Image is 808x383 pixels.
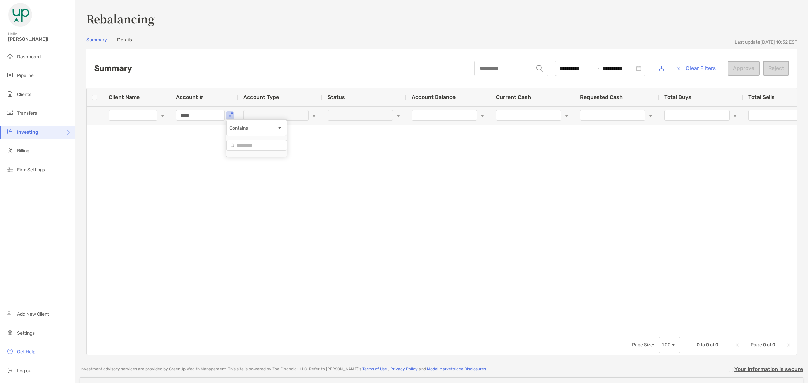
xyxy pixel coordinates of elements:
[226,140,287,151] input: Filter Value
[17,92,31,97] span: Clients
[564,113,569,118] button: Open Filter Menu
[664,94,692,100] span: Total Buys
[6,52,14,60] img: dashboard icon
[17,73,34,78] span: Pipeline
[17,148,29,154] span: Billing
[17,129,38,135] span: Investing
[17,349,35,355] span: Get Help
[6,109,14,117] img: transfers icon
[710,342,714,348] span: of
[6,71,14,79] img: pipeline icon
[732,113,738,118] button: Open Filter Menu
[715,342,718,348] span: 0
[767,342,771,348] span: of
[17,167,45,173] span: Firm Settings
[662,342,671,348] div: 100
[328,94,345,100] span: Status
[226,119,287,157] div: Column Filter
[580,110,645,121] input: Requested Cash Filter Input
[676,66,681,70] img: button icon
[496,94,531,100] span: Current Cash
[17,330,35,336] span: Settings
[536,65,543,72] img: input icon
[86,11,797,26] h3: Rebalancing
[594,66,600,71] span: swap-right
[311,113,317,118] button: Open Filter Menu
[117,37,132,44] a: Details
[176,94,203,100] span: Account #
[412,110,477,121] input: Account Balance Filter Input
[748,94,775,100] span: Total Sells
[772,342,775,348] span: 0
[17,54,41,60] span: Dashboard
[17,368,33,374] span: Log out
[480,113,485,118] button: Open Filter Menu
[659,337,680,353] div: Page Size
[94,64,132,73] h2: Summary
[751,342,762,348] span: Page
[594,66,600,71] span: to
[664,110,730,121] input: Total Buys Filter Input
[735,342,740,348] div: First Page
[6,366,14,374] img: logout icon
[671,61,721,76] button: Clear Filters
[6,165,14,173] img: firm-settings icon
[243,94,279,100] span: Account Type
[412,94,456,100] span: Account Balance
[778,342,783,348] div: Next Page
[6,347,14,355] img: get-help icon
[735,39,797,45] div: Last update [DATE] 10:32 EST
[734,366,803,372] p: Your information is secure
[743,342,748,348] div: Previous Page
[396,113,401,118] button: Open Filter Menu
[8,3,32,27] img: Zoe Logo
[160,113,165,118] button: Open Filter Menu
[226,120,287,136] div: Filtering operator
[17,311,49,317] span: Add New Client
[701,342,705,348] span: to
[6,146,14,154] img: billing icon
[6,328,14,337] img: settings icon
[86,37,107,44] a: Summary
[176,110,225,121] input: Account # Filter Input
[227,113,233,118] button: Open Filter Menu
[17,110,37,116] span: Transfers
[109,110,157,121] input: Client Name Filter Input
[763,342,766,348] span: 0
[80,367,487,372] p: Investment advisory services are provided by GreenUp Wealth Management . This site is powered by ...
[390,367,418,371] a: Privacy Policy
[648,113,653,118] button: Open Filter Menu
[8,36,71,42] span: [PERSON_NAME]!
[6,128,14,136] img: investing icon
[697,342,700,348] span: 0
[6,90,14,98] img: clients icon
[109,94,140,100] span: Client Name
[632,342,654,348] div: Page Size:
[427,367,486,371] a: Model Marketplace Disclosures
[580,94,623,100] span: Requested Cash
[6,310,14,318] img: add_new_client icon
[362,367,387,371] a: Terms of Use
[786,342,792,348] div: Last Page
[706,342,709,348] span: 0
[496,110,561,121] input: Current Cash Filter Input
[229,125,277,131] div: Contains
